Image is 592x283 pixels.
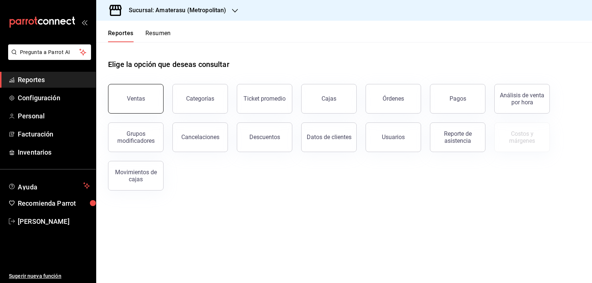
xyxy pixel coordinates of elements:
[8,44,91,60] button: Pregunta a Parrot AI
[108,59,229,70] h1: Elige la opción que deseas consultar
[108,30,134,42] button: Reportes
[435,130,481,144] div: Reporte de asistencia
[108,84,164,114] button: Ventas
[366,122,421,152] button: Usuarios
[18,129,90,139] span: Facturación
[5,54,91,61] a: Pregunta a Parrot AI
[113,130,159,144] div: Grupos modificadores
[307,134,351,141] div: Datos de clientes
[18,181,80,190] span: Ayuda
[243,95,286,102] div: Ticket promedio
[108,161,164,191] button: Movimientos de cajas
[172,122,228,152] button: Cancelaciones
[18,111,90,121] span: Personal
[430,84,485,114] button: Pagos
[145,30,171,42] button: Resumen
[108,122,164,152] button: Grupos modificadores
[366,84,421,114] button: Órdenes
[81,19,87,25] button: open_drawer_menu
[18,147,90,157] span: Inventarios
[181,134,219,141] div: Cancelaciones
[127,95,145,102] div: Ventas
[18,75,90,85] span: Reportes
[18,198,90,208] span: Recomienda Parrot
[494,84,550,114] button: Análisis de venta por hora
[430,122,485,152] button: Reporte de asistencia
[301,122,357,152] button: Datos de clientes
[186,95,214,102] div: Categorías
[322,94,337,103] div: Cajas
[18,216,90,226] span: [PERSON_NAME]
[9,272,90,280] span: Sugerir nueva función
[237,122,292,152] button: Descuentos
[113,169,159,183] div: Movimientos de cajas
[301,84,357,114] a: Cajas
[383,95,404,102] div: Órdenes
[123,6,226,15] h3: Sucursal: Amaterasu (Metropolitan)
[382,134,405,141] div: Usuarios
[108,30,171,42] div: navigation tabs
[450,95,466,102] div: Pagos
[499,92,545,106] div: Análisis de venta por hora
[249,134,280,141] div: Descuentos
[499,130,545,144] div: Costos y márgenes
[20,48,80,56] span: Pregunta a Parrot AI
[18,93,90,103] span: Configuración
[494,122,550,152] button: Contrata inventarios para ver este reporte
[172,84,228,114] button: Categorías
[237,84,292,114] button: Ticket promedio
